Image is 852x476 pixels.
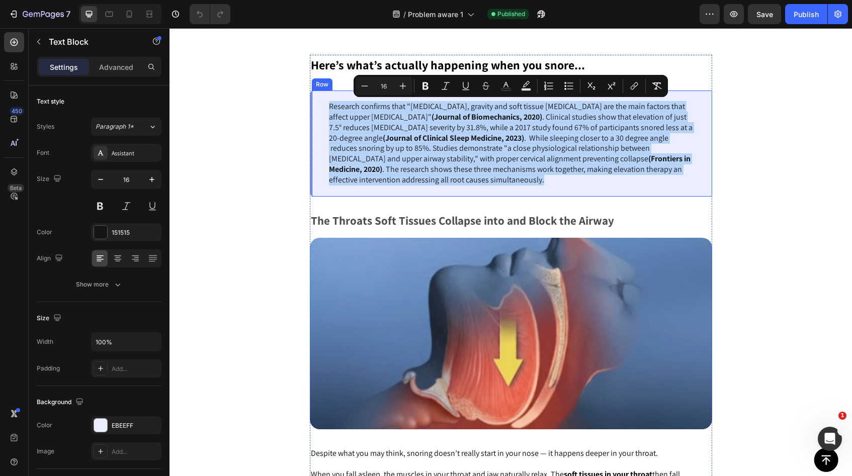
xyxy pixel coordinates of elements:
span: 1 [838,412,846,420]
div: Size [37,172,63,186]
div: Color [37,421,52,430]
div: Font [37,148,49,157]
span: Published [497,10,525,19]
span: / [403,9,406,20]
button: 7 [4,4,75,24]
div: Text style [37,97,64,106]
div: Undo/Redo [190,4,230,24]
div: Add... [112,447,159,456]
div: Show more [76,279,123,290]
strong: (Journal of Clinical Sleep Medicine, 2023) [213,105,355,115]
div: Size [37,312,63,325]
span: Paragraph 1* [96,122,134,131]
img: gempages_482904889165349728-4ed86097-801b-4e18-9df5-f33ee94f293d.jpg [140,210,543,401]
div: Align [37,252,65,265]
div: Publish [794,9,819,20]
iframe: Intercom live chat [818,427,842,451]
div: Beta [8,184,24,192]
div: Styles [37,122,54,131]
div: 450 [10,107,24,115]
button: Save [748,4,781,24]
p: 7 [66,8,70,20]
button: Paragraph 1* [91,118,161,136]
div: Color [37,228,52,237]
span: Problem aware 1 [408,9,463,20]
p: The Throats Soft Tissues Collapse into and Block the Airway [141,185,542,201]
div: 151515 [112,228,159,237]
div: Image [37,447,54,456]
div: Background [37,396,86,409]
iframe: Design area [169,28,852,476]
div: Width [37,337,53,346]
div: Row [144,52,161,61]
div: EBEEFF [112,421,159,430]
div: Padding [37,364,60,373]
span: Save [756,10,773,19]
div: Editor contextual toolbar [354,75,668,97]
div: Add... [112,364,159,373]
strong: (Frontiers in Medicine, 2020) [159,125,521,146]
strong: (Journal of Biomechanics, 2020) [262,83,373,94]
input: Auto [92,333,161,351]
button: Show more [37,275,161,294]
p: Settings [50,62,78,72]
p: Advanced [99,62,133,72]
button: Publish [785,4,827,24]
div: Assistant [112,149,159,158]
p: Text Block [49,36,134,48]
